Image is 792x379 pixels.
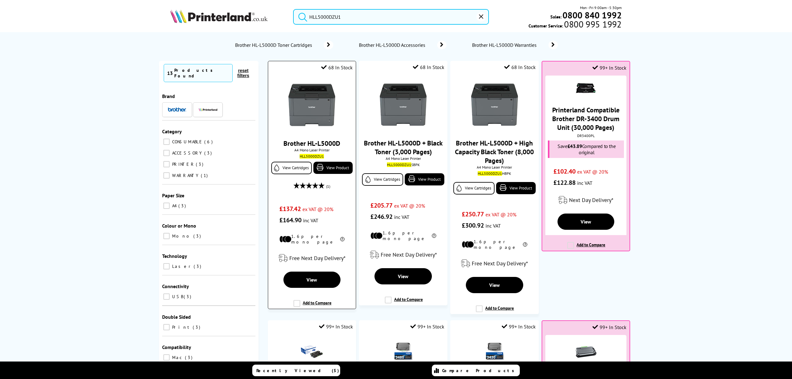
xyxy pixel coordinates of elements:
[575,82,597,95] img: 11313400-small.jpg
[577,169,608,175] span: ex VAT @ 20%
[271,148,353,152] span: A4 Mono Laser Printer
[271,162,312,174] a: View Cartridges
[358,41,447,49] a: Brother HL-L5000D Accessories
[472,260,528,267] span: Free Next Day Delivery*
[193,233,202,239] span: 3
[303,217,318,224] span: inc VAT
[484,341,505,362] img: Brother-TN-3430-Toner-Packaging-New-Small.png
[171,263,193,269] span: Laser
[288,81,335,128] img: brother-HL-L5000D-front-small.jpg
[462,210,484,218] span: £250.77
[204,150,213,156] span: 3
[405,173,444,185] a: View Product
[167,70,173,76] span: 13
[170,9,268,23] img: Printerland Logo
[163,139,170,145] input: CONSUMABLE 6
[193,324,202,330] span: 3
[283,139,340,148] a: Brother HL-L5000D
[462,239,528,250] li: 1.6p per mono page
[358,42,428,48] span: Brother HL-L5000D Accessories
[163,233,170,239] input: Mono 3
[321,64,353,71] div: 68 In Stock
[234,42,315,48] span: Brother HL-L5000D Toner Cartridges
[252,365,340,376] a: Recently Viewed (5)
[234,41,333,49] a: Brother HL-L5000D Toner Cartridges
[592,65,626,71] div: 99+ In Stock
[170,9,285,24] a: Printerland Logo
[301,341,323,362] img: Brother-DR-3400-Drum-Small.gif
[362,173,403,186] a: View Cartridges
[381,251,437,258] span: Free Next Day Delivery*
[171,324,192,330] span: Print
[163,161,170,167] input: PRINTER 3
[471,42,539,48] span: Brother HL-L5000D Warranties
[370,230,436,241] li: 1.6p per mono page
[163,150,170,156] input: ACCESSORY 3
[168,107,186,112] img: Brother
[453,255,535,272] div: modal_delivery
[362,246,444,263] div: modal_delivery
[380,81,427,128] img: brother-HL-L5000D-front-small.jpg
[162,253,187,259] span: Technology
[204,139,214,145] span: 6
[471,81,518,128] img: brother-HL-L5000D-front-small.jpg
[558,214,614,230] a: View
[313,162,353,174] a: View Product
[563,21,621,27] span: 0800 995 1992
[545,191,626,209] div: modal_delivery
[387,162,411,167] mark: HLL5000DZU1
[489,282,500,288] span: View
[279,205,301,213] span: £137.42
[453,182,494,194] a: View Cartridges
[162,314,191,320] span: Double Sided
[162,283,189,289] span: Connectivity
[233,68,254,78] button: reset filters
[162,93,175,99] span: Brand
[580,5,622,11] span: Mon - Fri 9:00am - 5:30pm
[410,323,444,330] div: 99+ In Stock
[300,154,324,159] mark: HLL5000DZU1
[171,294,183,299] span: USB
[575,341,597,363] img: K15964ZA-small.gif
[485,211,516,218] span: ex VAT @ 20%
[548,140,624,158] div: Save Compared to the original
[567,242,605,254] label: Add to Compare
[394,203,425,209] span: ex VAT @ 20%
[196,161,205,167] span: 3
[319,323,353,330] div: 99+ In Stock
[432,365,520,376] a: Compare Products
[162,192,184,199] span: Paper Size
[374,268,432,284] a: View
[326,180,330,192] span: (1)
[496,182,536,194] a: View Product
[466,277,523,293] a: View
[279,234,345,245] li: 1.6p per mono page
[485,223,501,229] span: inc VAT
[163,172,170,179] input: WARRANTY 1
[471,41,558,49] a: Brother HL-L5000D Warranties
[184,294,193,299] span: 3
[302,206,333,212] span: ex VAT @ 20%
[162,223,196,229] span: Colour or Mono
[171,233,193,239] span: Mono
[171,161,195,167] span: PRINTER
[364,162,442,167] div: SBPK
[569,196,613,204] span: Next Day Delivery*
[185,355,194,360] span: 3
[392,341,414,362] img: Brother-TN-3480-Toner-Packaging-New-Small.png
[567,143,582,149] span: £43.89
[163,293,170,300] input: USB 3
[478,171,502,176] mark: HLL5000DZU1
[271,249,353,267] div: modal_delivery
[455,139,534,165] a: Brother HL-L5000D + High Capacity Black Toner (8,000 Pages)
[502,323,536,330] div: 99+ In Stock
[163,324,170,330] input: Print 3
[162,128,182,135] span: Category
[283,272,340,288] a: View
[547,133,625,138] div: DR3400PL
[171,150,204,156] span: ACCESSORY
[279,216,302,224] span: £164.90
[476,305,514,317] label: Add to Compare
[194,263,203,269] span: 3
[293,300,331,312] label: Add to Compare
